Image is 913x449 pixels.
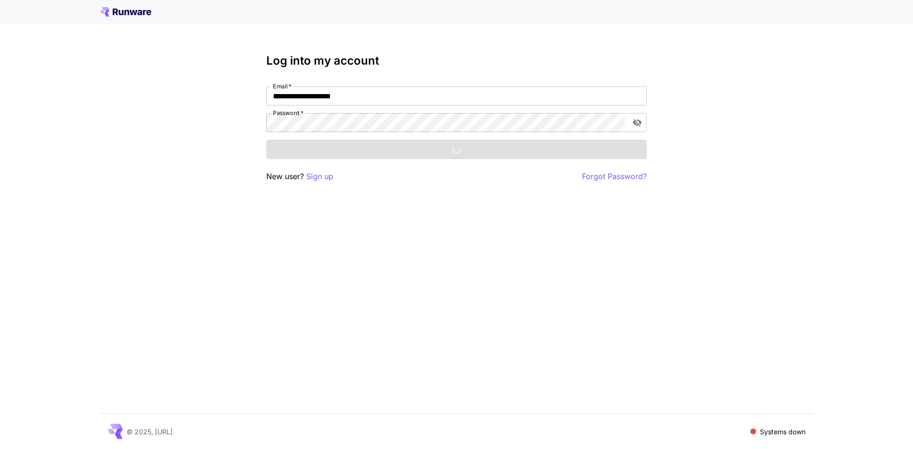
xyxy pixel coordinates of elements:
label: Email [273,82,291,90]
label: Password [273,109,303,117]
p: Systems down [760,427,806,437]
p: New user? [266,171,333,182]
button: toggle password visibility [629,114,646,131]
button: Sign up [306,171,333,182]
p: © 2025, [URL] [126,427,173,437]
h3: Log into my account [266,54,647,67]
button: Forgot Password? [582,171,647,182]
